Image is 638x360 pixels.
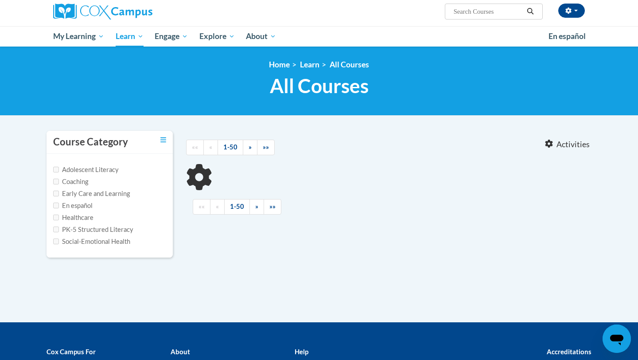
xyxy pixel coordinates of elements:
[53,179,59,184] input: Checkbox for Options
[270,74,369,98] span: All Courses
[241,26,282,47] a: About
[53,239,59,244] input: Checkbox for Options
[53,213,93,223] label: Healthcare
[556,140,590,149] span: Activities
[269,203,276,210] span: »»
[53,4,222,20] a: Cox Campus
[194,26,241,47] a: Explore
[216,203,219,210] span: «
[249,199,264,215] a: Next
[53,31,104,42] span: My Learning
[300,60,319,69] a: Learn
[193,199,210,215] a: Begining
[53,165,119,175] label: Adolescent Literacy
[264,199,281,215] a: End
[160,135,166,145] a: Toggle collapse
[295,348,308,356] b: Help
[116,31,144,42] span: Learn
[53,201,93,211] label: En español
[249,143,252,151] span: »
[53,167,59,172] input: Checkbox for Options
[53,225,133,235] label: PK-5 Structured Literacy
[171,348,190,356] b: About
[186,140,204,155] a: Begining
[53,215,59,220] input: Checkbox for Options
[53,189,130,199] label: Early Care and Learning
[53,237,130,247] label: Social-Emotional Health
[547,348,591,356] b: Accreditations
[199,31,235,42] span: Explore
[558,4,585,18] button: Account Settings
[209,143,212,151] span: «
[603,325,631,353] iframe: Button to launch messaging window
[224,199,250,215] a: 1-50
[203,140,218,155] a: Previous
[198,203,205,210] span: ««
[549,31,586,41] span: En español
[47,348,96,356] b: Cox Campus For
[47,26,110,47] a: My Learning
[543,27,591,46] a: En español
[53,227,59,232] input: Checkbox for Options
[110,26,149,47] a: Learn
[330,60,369,69] a: All Courses
[246,31,276,42] span: About
[53,191,59,196] input: Checkbox for Options
[255,203,258,210] span: »
[53,203,59,208] input: Checkbox for Options
[263,143,269,151] span: »»
[192,143,198,151] span: ««
[524,6,537,17] button: Search
[40,26,598,47] div: Main menu
[155,31,188,42] span: Engage
[243,140,257,155] a: Next
[149,26,194,47] a: Engage
[53,177,88,187] label: Coaching
[218,140,243,155] a: 1-50
[453,6,524,17] input: Search Courses
[269,60,290,69] a: Home
[210,199,225,215] a: Previous
[53,4,152,20] img: Cox Campus
[257,140,275,155] a: End
[53,135,128,149] h3: Course Category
